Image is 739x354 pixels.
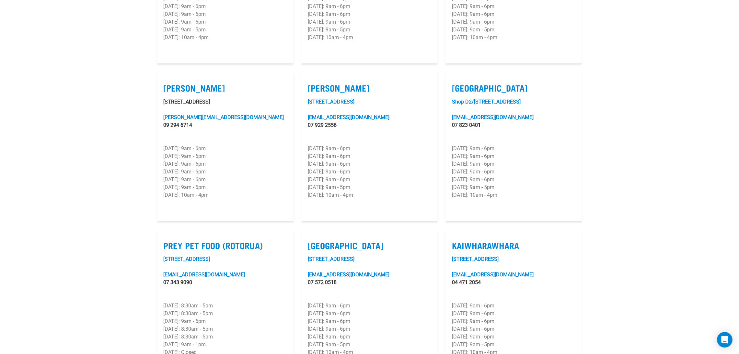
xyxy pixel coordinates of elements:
div: Open Intercom Messenger [717,332,733,348]
p: [DATE]: 9am - 6pm [308,160,431,168]
p: [DATE]: 8:30am - 5pm [164,310,287,317]
p: [DATE]: 9am - 6pm [164,145,287,152]
a: [EMAIL_ADDRESS][DOMAIN_NAME] [308,114,389,120]
a: [EMAIL_ADDRESS][DOMAIN_NAME] [452,271,534,278]
p: [DATE]: 9am - 6pm [308,152,431,160]
p: [DATE]: 9am - 6pm [308,333,431,341]
p: [DATE]: 9am - 6pm [308,18,431,26]
p: [DATE]: 9am - 6pm [452,3,575,10]
p: [DATE]: 9am - 6pm [308,302,431,310]
a: [STREET_ADDRESS] [308,256,354,262]
p: [DATE]: 9am - 6pm [452,302,575,310]
p: [DATE]: 9am - 6pm [164,168,287,176]
p: [DATE]: 9am - 6pm [452,160,575,168]
label: [PERSON_NAME] [164,83,287,93]
p: [DATE]: 9am - 1pm [164,341,287,348]
p: [DATE]: 9am - 5pm [452,341,575,348]
p: [DATE]: 9am - 6pm [164,10,287,18]
a: [STREET_ADDRESS] [164,256,210,262]
p: [DATE]: 9am - 6pm [452,325,575,333]
p: [DATE]: 10am - 4pm [164,191,287,199]
p: [DATE]: 8:30am - 5pm [164,325,287,333]
p: [DATE]: 9am - 5pm [308,341,431,348]
label: Prey Pet Food (Rotorua) [164,240,287,250]
a: 09 294 6714 [164,122,192,128]
p: [DATE]: 9am - 6pm [452,145,575,152]
p: [DATE]: 9am - 6pm [164,3,287,10]
p: [DATE]: 9am - 6pm [308,168,431,176]
p: [DATE]: 9am - 6pm [452,333,575,341]
a: 07 572 0518 [308,279,337,285]
p: [DATE]: 9am - 6pm [452,176,575,183]
a: [EMAIL_ADDRESS][DOMAIN_NAME] [308,271,389,278]
p: [DATE]: 9am - 5pm [164,26,287,34]
p: [DATE]: 9am - 5pm [452,26,575,34]
label: [GEOGRAPHIC_DATA] [308,240,431,250]
a: [EMAIL_ADDRESS][DOMAIN_NAME] [452,114,534,120]
p: [DATE]: 10am - 4pm [452,191,575,199]
a: [EMAIL_ADDRESS][DOMAIN_NAME] [164,271,245,278]
p: [DATE]: 9am - 6pm [164,317,287,325]
p: [DATE]: 9am - 6pm [164,18,287,26]
p: [DATE]: 9am - 6pm [308,10,431,18]
p: [DATE]: 9am - 6pm [164,160,287,168]
a: 04 471 2054 [452,279,481,285]
p: [DATE]: 9am - 6pm [308,325,431,333]
p: [DATE]: 9am - 6pm [164,152,287,160]
p: [DATE]: 9am - 6pm [308,310,431,317]
a: 07 343 9090 [164,279,192,285]
p: [DATE]: 9am - 6pm [308,317,431,325]
p: [DATE]: 9am - 5pm [308,26,431,34]
a: [STREET_ADDRESS] [308,99,354,105]
a: 07 823 0401 [452,122,481,128]
a: [STREET_ADDRESS] [452,256,499,262]
p: [DATE]: 9am - 6pm [308,176,431,183]
p: [DATE]: 9am - 5pm [452,183,575,191]
label: [PERSON_NAME] [308,83,431,93]
a: Shop D2/[STREET_ADDRESS] [452,99,521,105]
p: [DATE]: 9am - 5pm [164,183,287,191]
label: Kaiwharawhara [452,240,575,250]
p: [DATE]: 9am - 6pm [452,10,575,18]
p: [DATE]: 9am - 6pm [452,152,575,160]
a: [STREET_ADDRESS] [164,99,210,105]
p: [DATE]: 9am - 6pm [308,145,431,152]
a: 07 929 2556 [308,122,337,128]
p: [DATE]: 10am - 4pm [308,191,431,199]
p: [DATE]: 10am - 4pm [452,34,575,41]
p: [DATE]: 9am - 5pm [308,183,431,191]
p: [DATE]: 9am - 6pm [164,176,287,183]
p: [DATE]: 10am - 4pm [308,34,431,41]
a: [PERSON_NAME][EMAIL_ADDRESS][DOMAIN_NAME] [164,114,284,120]
p: [DATE]: 9am - 6pm [452,310,575,317]
p: [DATE]: 9am - 6pm [308,3,431,10]
p: [DATE]: 9am - 6pm [452,168,575,176]
p: [DATE]: 8:30am - 5pm [164,302,287,310]
p: [DATE]: 9am - 6pm [452,18,575,26]
p: [DATE]: 10am - 4pm [164,34,287,41]
p: [DATE]: 8:30am - 5pm [164,333,287,341]
label: [GEOGRAPHIC_DATA] [452,83,575,93]
p: [DATE]: 9am - 6pm [452,317,575,325]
